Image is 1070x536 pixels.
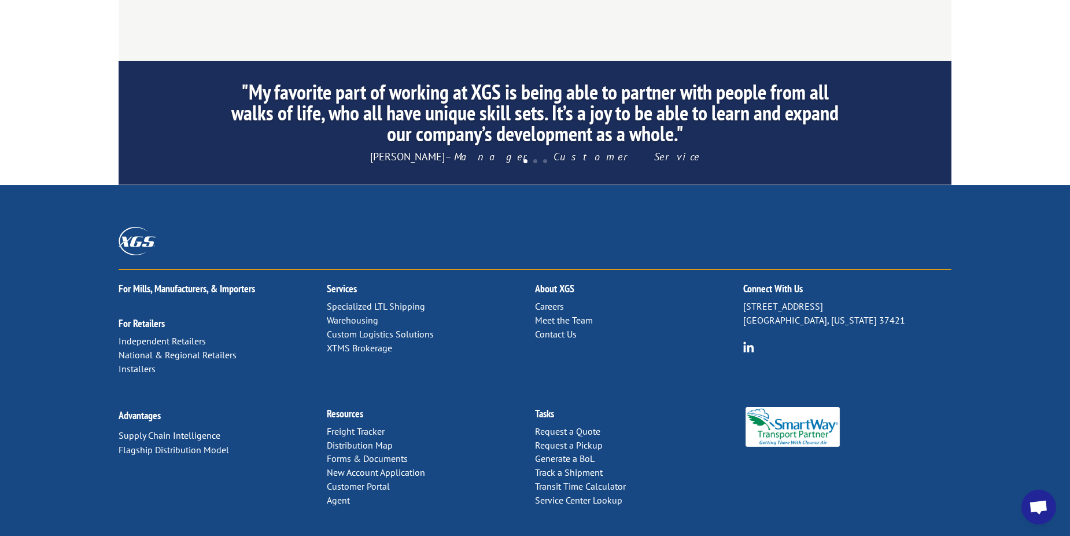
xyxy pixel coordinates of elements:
[119,227,156,255] img: XGS_Logos_ALL_2024_All_White
[535,425,600,437] a: Request a Quote
[327,342,392,354] a: XTMS Brokerage
[119,444,229,456] a: Flagship Distribution Model
[327,328,434,340] a: Custom Logistics Solutions
[327,480,390,492] a: Customer Portal
[119,317,165,330] a: For Retailers
[119,282,255,295] a: For Mills, Manufacturers, & Importers
[327,494,350,506] a: Agent
[119,335,206,347] a: Independent Retailers
[119,409,161,422] a: Advantages
[227,150,843,164] p: [PERSON_NAME]
[119,429,220,441] a: Supply Chain Intelligence
[743,284,951,300] h2: Connect With Us
[535,314,593,326] a: Meet the Team
[535,282,574,295] a: About XGS
[743,300,951,328] p: [STREET_ADDRESS] [GEOGRAPHIC_DATA], [US_STATE] 37421
[533,159,537,163] a: 2
[523,159,527,163] a: 1
[445,150,451,163] span: –
[119,349,237,361] a: National & Regional Retailers
[327,300,425,312] a: Specialized LTL Shipping
[327,282,357,295] a: Services
[535,453,595,464] a: Generate a BoL
[327,467,425,478] a: New Account Application
[535,300,564,312] a: Careers
[543,159,547,163] a: 3
[327,425,385,437] a: Freight Tracker
[535,480,626,492] a: Transit Time Calculator
[327,453,408,464] a: Forms & Documents
[535,328,577,340] a: Contact Us
[227,82,843,150] h2: "My favorite part of working at XGS is being able to partner with people from all walks of life, ...
[743,342,754,353] img: group-6
[535,494,622,506] a: Service Center Lookup
[327,439,393,451] a: Distribution Map
[327,314,378,326] a: Warehousing
[1021,490,1056,524] div: Open chat
[535,409,743,425] h2: Tasks
[454,150,700,163] em: Manager Customer Service
[535,467,603,478] a: Track a Shipment
[327,407,363,420] a: Resources
[535,439,603,451] a: Request a Pickup
[743,407,842,447] img: Smartway_Logo
[119,363,156,375] a: Installers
